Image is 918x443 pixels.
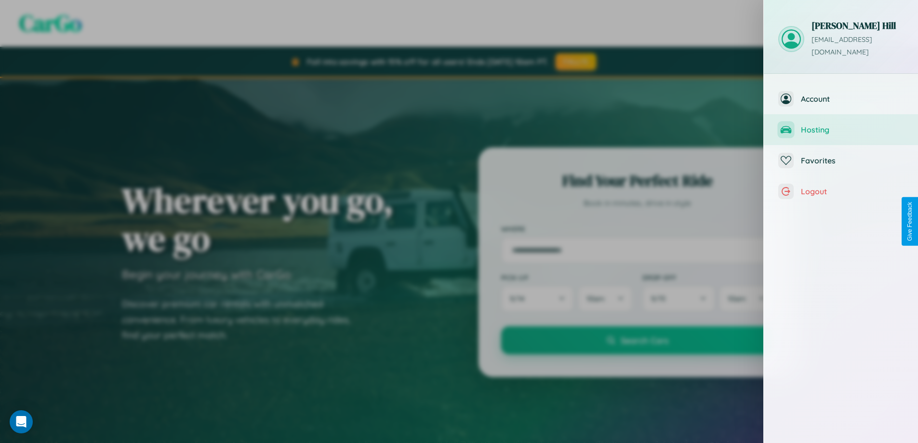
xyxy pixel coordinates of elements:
button: Account [764,83,918,114]
button: Logout [764,176,918,207]
button: Hosting [764,114,918,145]
span: Logout [801,187,904,196]
p: [EMAIL_ADDRESS][DOMAIN_NAME] [812,34,904,59]
div: Open Intercom Messenger [10,410,33,433]
span: Favorites [801,156,904,165]
button: Favorites [764,145,918,176]
div: Give Feedback [906,202,913,241]
h3: [PERSON_NAME] Hill [812,19,904,32]
span: Account [801,94,904,104]
span: Hosting [801,125,904,134]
